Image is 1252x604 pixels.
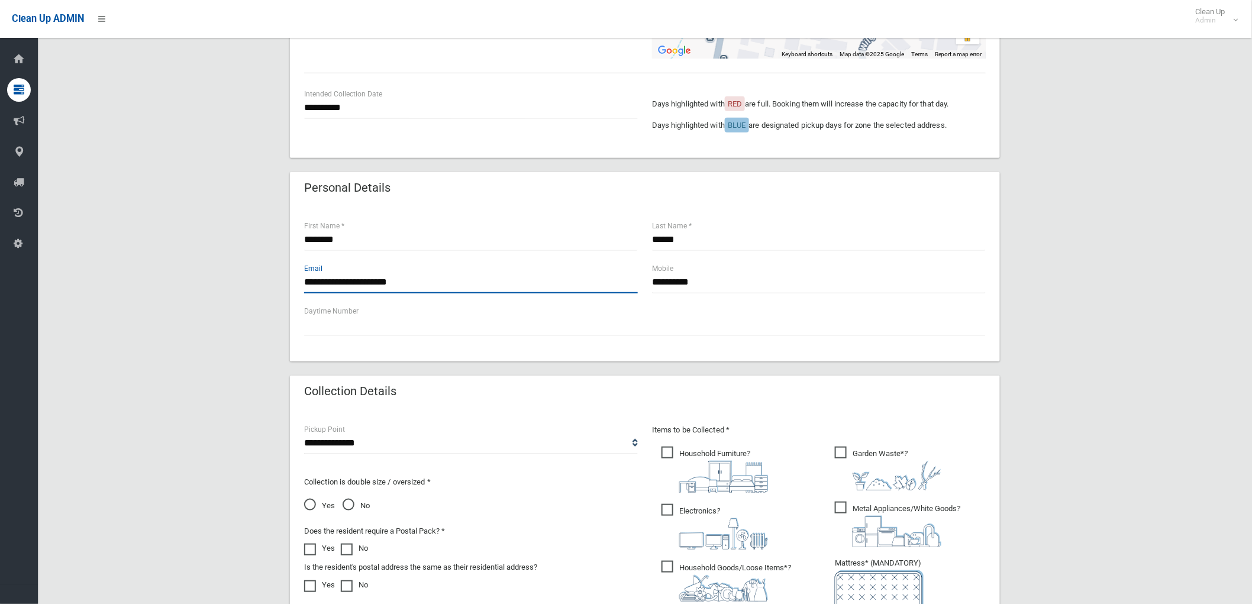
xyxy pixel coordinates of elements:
label: Is the resident's postal address the same as their residential address? [304,560,537,574]
p: Days highlighted with are full. Booking them will increase the capacity for that day. [652,97,986,111]
span: Electronics [662,504,768,550]
p: Days highlighted with are designated pickup days for zone the selected address. [652,118,986,133]
a: Open this area in Google Maps (opens a new window) [655,43,694,59]
i: ? [679,506,768,550]
i: ? [853,449,941,490]
span: Clean Up [1190,7,1237,25]
label: No [341,578,368,592]
p: Collection is double size / oversized * [304,475,638,489]
img: 394712a680b73dbc3d2a6a3a7ffe5a07.png [679,518,768,550]
i: ? [679,563,791,602]
span: Household Furniture [662,447,768,493]
header: Personal Details [290,176,405,199]
span: No [343,499,370,513]
small: Admin [1196,16,1225,25]
a: Terms (opens in new tab) [911,51,928,57]
span: BLUE [728,121,746,130]
span: RED [728,99,742,108]
span: Map data ©2025 Google [840,51,904,57]
span: Garden Waste* [835,447,941,490]
header: Collection Details [290,380,411,403]
button: Keyboard shortcuts [782,50,832,59]
span: Household Goods/Loose Items* [662,561,791,602]
img: Google [655,43,694,59]
img: aa9efdbe659d29b613fca23ba79d85cb.png [679,461,768,493]
img: 4fd8a5c772b2c999c83690221e5242e0.png [853,461,941,490]
img: 36c1b0289cb1767239cdd3de9e694f19.png [853,516,941,547]
label: Does the resident require a Postal Pack? * [304,524,445,538]
label: Yes [304,578,335,592]
i: ? [679,449,768,493]
label: No [341,541,368,555]
p: Items to be Collected * [652,423,986,437]
span: Metal Appliances/White Goods [835,502,960,547]
span: Clean Up ADMIN [12,13,84,24]
img: b13cc3517677393f34c0a387616ef184.png [679,575,768,602]
label: Yes [304,541,335,555]
i: ? [853,504,960,547]
a: Report a map error [935,51,982,57]
span: Yes [304,499,335,513]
